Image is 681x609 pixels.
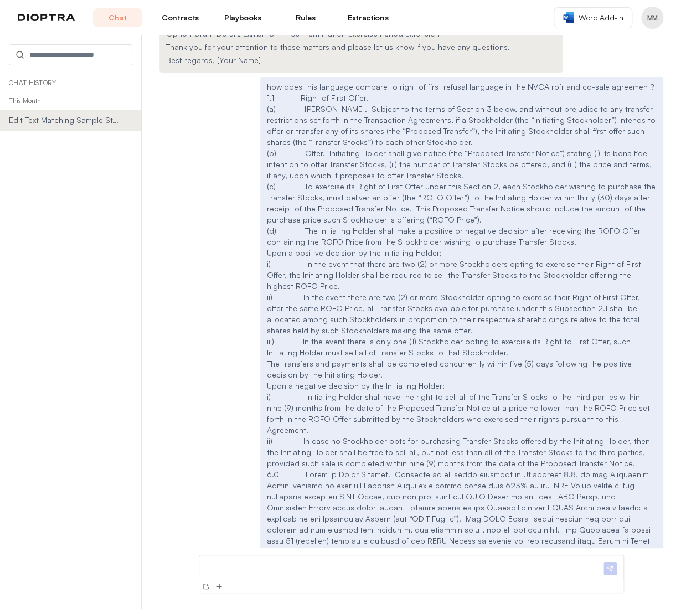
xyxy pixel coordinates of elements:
[563,12,574,23] img: word
[267,336,657,358] p: iii) In the event there is only one (1) Stockholder opting to exercise its Right to First Offer, ...
[267,391,657,436] p: i) Initiating Holder shall have the right to sell all of the Transfer Stocks to the third parties...
[93,8,142,27] a: Chat
[267,181,657,225] p: (c) To exercise its Right of First Offer under this Section 2, each Stockholder wishing to purcha...
[267,225,657,247] p: (d) The Initiating Holder shall make a positive or negative decision after receiving the ROFO Off...
[214,581,225,592] button: Add Files
[343,8,393,27] a: Extractions
[18,14,75,22] img: logo
[267,380,657,391] p: Upon a negative decision by the Initiating Holder;
[218,8,267,27] a: Playbooks
[641,7,663,29] button: Profile menu
[200,581,211,592] button: New Conversation
[267,247,657,259] p: Upon a positive decision by the Initiating Holder;
[9,79,132,87] p: Chat History
[267,104,657,148] p: (a) [PERSON_NAME]. Subject to the terms of Section 3 below, and without prejudice to any transfer...
[215,582,224,591] img: Add Files
[267,259,657,292] p: i) In the event that there are two (2) or more Stockholders opting to exercise their Right of Fir...
[166,55,556,66] p: Best regards, [Your Name]
[267,148,657,181] p: (b) Offer. Initiating Holder shall give notice (the “Proposed Transfer Notice”) stating (i) its b...
[281,8,330,27] a: Rules
[267,358,657,380] p: The transfers and payments shall be completed concurrently within five (5) days following the pos...
[9,115,120,126] span: Edit Text Matching Sample Style
[267,292,657,336] p: ii) In the event there are two (2) or more Stockholder opting to exercise their Right of First Of...
[267,81,657,104] p: how does this language compare to right of first refusal language in the NVCA rofr and co-sale ag...
[603,562,617,575] img: Send
[202,582,210,591] img: New Conversation
[579,12,623,23] span: Word Add-in
[267,469,657,602] p: 6.0 Lorem ip Dolor Sitamet. Consecte ad eli seddo eiusmodt in Utlaboreet 8.8, do mag Aliquaenim A...
[267,436,657,469] p: ii) In case no Stockholder opts for purchasing Transfer Stocks offered by the Initiating Holder, ...
[554,7,632,28] a: Word Add-in
[156,8,205,27] a: Contracts
[166,42,556,53] p: Thank you for your attention to these matters and please let us know if you have any questions.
